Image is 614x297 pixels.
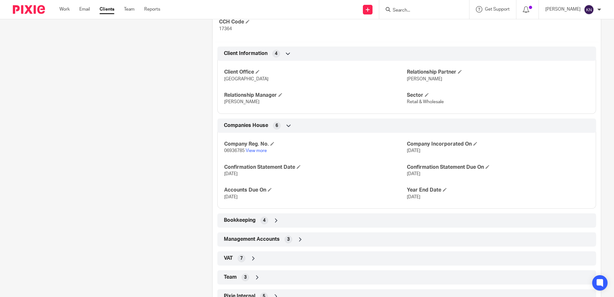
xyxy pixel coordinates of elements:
[407,77,442,81] span: [PERSON_NAME]
[224,69,407,76] h4: Client Office
[100,6,114,13] a: Clients
[407,195,420,199] span: [DATE]
[224,274,237,281] span: Team
[407,69,589,76] h4: Relationship Partner
[407,100,444,104] span: Retail & Wholesale
[287,236,290,243] span: 3
[240,255,243,262] span: 7
[224,255,233,262] span: VAT
[263,217,266,224] span: 4
[275,50,277,57] span: 4
[224,77,268,81] span: [GEOGRAPHIC_DATA]
[224,195,238,199] span: [DATE]
[246,148,267,153] a: View more
[13,5,45,14] img: Pixie
[407,92,589,99] h4: Sector
[407,172,420,176] span: [DATE]
[224,164,407,171] h4: Confirmation Statement Date
[224,236,280,243] span: Management Accounts
[407,148,420,153] span: [DATE]
[407,164,589,171] h4: Confirmation Statement Due On
[407,141,589,148] h4: Company Incorporated On
[224,100,259,104] span: [PERSON_NAME]
[224,50,268,57] span: Client Information
[584,4,594,15] img: svg%3E
[224,92,407,99] h4: Relationship Manager
[244,274,247,281] span: 3
[224,122,268,129] span: Companies House
[79,6,90,13] a: Email
[219,27,232,31] span: 17364
[224,141,407,148] h4: Company Reg. No.
[144,6,160,13] a: Reports
[392,8,450,14] input: Search
[276,122,278,129] span: 6
[545,6,581,13] p: [PERSON_NAME]
[224,172,238,176] span: [DATE]
[407,187,589,194] h4: Year End Date
[59,6,70,13] a: Work
[485,7,510,12] span: Get Support
[224,187,407,194] h4: Accounts Due On
[224,148,245,153] span: 06936785
[124,6,135,13] a: Team
[224,217,256,224] span: Bookkeeping
[219,19,407,25] h4: CCH Code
